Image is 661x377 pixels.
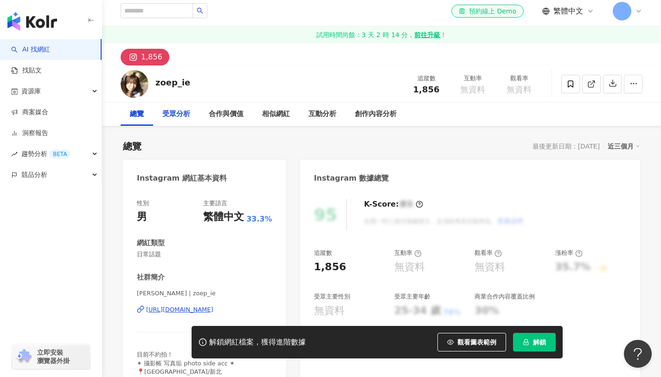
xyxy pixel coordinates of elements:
div: 追蹤數 [314,249,332,257]
span: 1,856 [413,84,440,94]
div: 漲粉率 [555,249,583,257]
div: 預約線上 Demo [459,6,516,16]
img: logo [7,12,57,31]
a: 找貼文 [11,66,42,75]
span: 繁體中文 [553,6,583,16]
div: 解鎖網紅檔案，獲得進階數據 [209,338,306,347]
span: 資源庫 [21,81,41,102]
div: 合作與價值 [209,109,244,120]
button: 觀看圖表範例 [437,333,506,351]
a: searchAI 找網紅 [11,45,50,54]
a: [URL][DOMAIN_NAME] [137,305,272,314]
span: 觀看圖表範例 [457,338,496,346]
div: 無資料 [475,260,505,274]
a: 洞察報告 [11,129,48,138]
span: [PERSON_NAME] | zoep_ie [137,289,272,298]
div: 無資料 [314,304,345,318]
div: 主要語言 [203,199,227,208]
div: [URL][DOMAIN_NAME] [146,305,213,314]
div: 1,856 [141,51,162,64]
span: search [197,7,203,14]
div: 最後更新日期：[DATE] [533,143,600,150]
a: 預約線上 Demo [451,5,524,18]
div: 社群簡介 [137,273,165,282]
div: 受眾主要年齡 [394,292,430,301]
div: 繁體中文 [203,210,244,224]
div: Instagram 網紅基本資料 [137,173,227,183]
div: 商業合作內容覆蓋比例 [475,292,535,301]
span: 無資料 [460,85,485,94]
span: 解鎖 [533,338,546,346]
span: lock [523,339,529,345]
div: 總覽 [123,140,141,153]
span: rise [11,151,18,157]
div: 追蹤數 [409,74,444,83]
div: 性別 [137,199,149,208]
div: 受眾分析 [162,109,190,120]
span: 33.3% [246,214,272,224]
div: 近三個月 [608,140,640,152]
span: 目前不約拍！ ✶ 攝影帳 写真垢 photo side acc ✶ 📍[GEOGRAPHIC_DATA]/新北 [137,351,235,375]
img: KOL Avatar [121,70,148,98]
div: K-Score : [364,199,423,209]
div: 網紅類型 [137,238,165,248]
div: zoep_ie [155,77,190,88]
strong: 前往升級 [414,30,440,39]
div: 相似網紅 [262,109,290,120]
div: 互動分析 [308,109,336,120]
div: 1,856 [314,260,347,274]
span: 立即安裝 瀏覽器外掛 [37,348,70,365]
div: 互動率 [455,74,490,83]
div: 創作內容分析 [355,109,397,120]
span: 日常話題 [137,250,272,259]
span: 競品分析 [21,164,47,185]
button: 解鎖 [513,333,556,351]
div: BETA [49,149,71,159]
button: 1,856 [121,49,169,65]
a: chrome extension立即安裝 瀏覽器外掛 [12,344,90,369]
div: 觀看率 [475,249,502,257]
div: 無資料 [394,260,425,274]
div: 男 [137,210,147,224]
div: 總覽 [130,109,144,120]
div: 觀看率 [501,74,537,83]
a: 試用時間尚餘：3 天 2 時 14 分，前往升級！ [102,26,661,43]
span: 趨勢分析 [21,143,71,164]
div: 受眾主要性別 [314,292,350,301]
div: Instagram 數據總覽 [314,173,389,183]
span: 無資料 [507,85,532,94]
img: chrome extension [15,349,33,364]
a: 商案媒合 [11,108,48,117]
div: 互動率 [394,249,422,257]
